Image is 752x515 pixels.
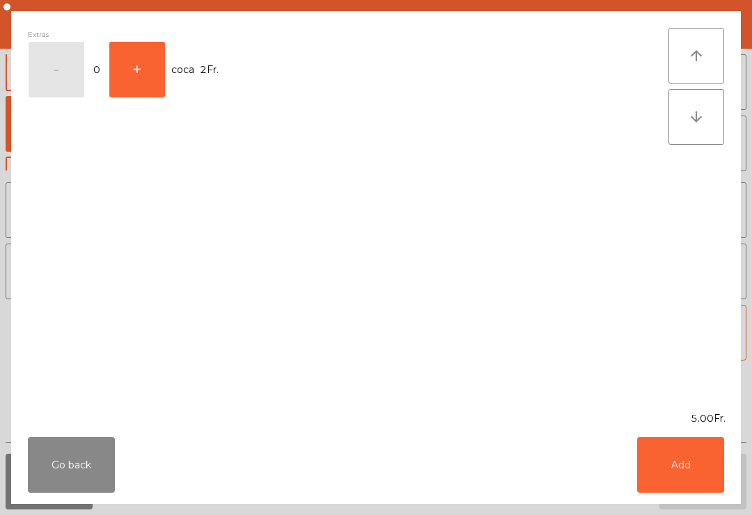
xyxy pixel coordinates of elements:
[688,109,705,125] i: arrow_downward
[109,42,165,97] button: +
[637,437,724,493] button: Add
[200,61,219,79] span: 2Fr.
[171,61,194,79] span: coca
[11,411,741,426] div: 5.00Fr.
[28,437,115,493] button: Go back
[86,61,108,79] span: 0
[668,28,724,84] button: arrow_upward
[28,28,668,41] div: Extras
[668,89,724,145] button: arrow_downward
[688,47,705,64] i: arrow_upward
